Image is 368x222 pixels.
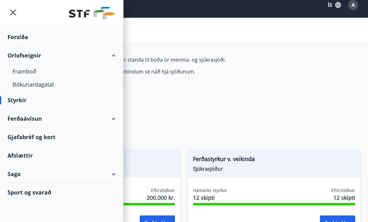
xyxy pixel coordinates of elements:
[7,91,116,109] div: Styrkir
[7,109,116,128] div: Ferðaávísun
[351,2,355,8] span: A
[69,7,116,19] img: union_logo
[12,78,111,91] div: Bókunardagatal
[7,128,116,146] div: Gjafabréf og kort
[7,80,302,87] p: Fyrir frekari upplýsingar má snúa sér til skrifstofu.
[7,56,302,63] p: Hér fyrir neðan getur þú sótt um þá styrki sem þér standa til boða úr mennta- og sjúkrasjóði.
[193,187,227,194] span: Hámarks styrkur
[7,28,116,46] div: Forsíða
[7,165,116,183] div: Saga
[7,183,116,201] div: Spurt og svarað
[333,194,355,202] span: 12 skipti
[331,187,355,194] span: Eftirstöðvar
[193,165,355,172] span: Sjúkrasjóður
[147,194,175,202] span: 200.000 kr.
[193,155,355,165] span: Ferðastyrkur v. veikinda
[7,7,19,18] button: menu
[151,187,175,194] span: Eftirstöðvar
[7,46,116,65] div: Orlofseignir
[7,146,116,165] div: Afslættir
[193,194,227,202] span: 12 skipti
[12,65,111,78] div: Framboð
[7,68,302,75] p: Hámarksupphæð styrks miðast við að lágmarksréttindum sé náð hjá sjóðunum.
